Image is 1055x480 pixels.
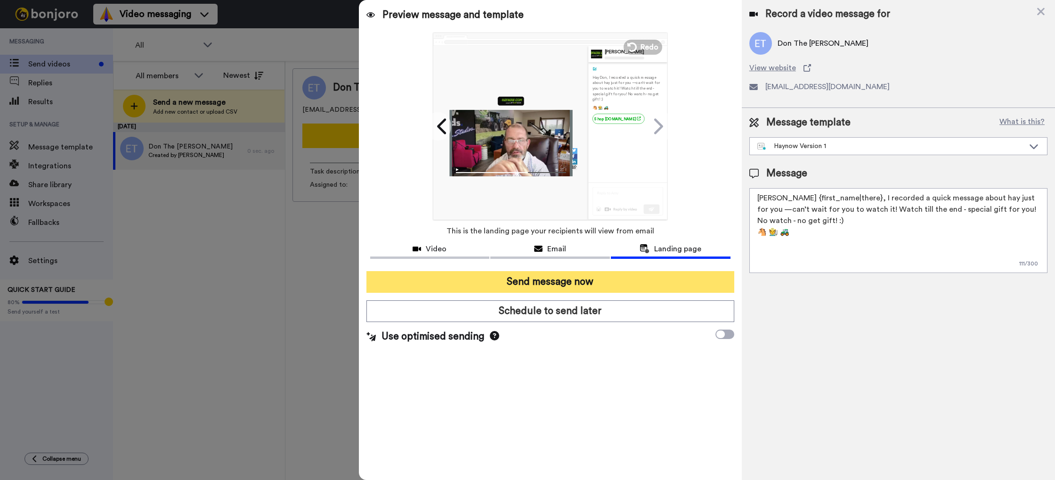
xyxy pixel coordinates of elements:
span: Video [426,243,446,255]
span: Message [766,166,807,181]
span: Message template [766,116,851,130]
span: View website [749,62,796,74]
img: reply-preview.svg [592,187,663,215]
button: Send message now [366,271,734,293]
span: Landing page [654,243,701,255]
span: Use optimised sending [381,330,484,344]
img: player-controls-full.svg [449,165,572,176]
a: Shop [DOMAIN_NAME] [592,114,644,124]
div: Ed [592,66,663,71]
span: This is the landing page your recipients will view from email [446,221,654,241]
img: 398b0d2d-d52f-4d5a-bb4f-8968adb9b67c [496,95,525,107]
p: Hay Don , I recorded a quick message about hay just for you —can’t wait for you to watch it! Watc... [592,74,663,101]
a: View website [749,62,1047,74]
button: What is this? [997,116,1047,130]
div: Haynow Version 1 [757,141,1024,151]
span: [EMAIL_ADDRESS][DOMAIN_NAME] [765,81,890,92]
textarea: [PERSON_NAME] {first_name|there}, I recorded a quick message about hay just for you —can’t wait f... [749,188,1047,273]
span: Email [547,243,566,255]
img: nextgen-template.svg [757,143,766,150]
p: 🐴 🧑‍🌾 🚜 [592,105,663,110]
button: Schedule to send later [366,300,734,322]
